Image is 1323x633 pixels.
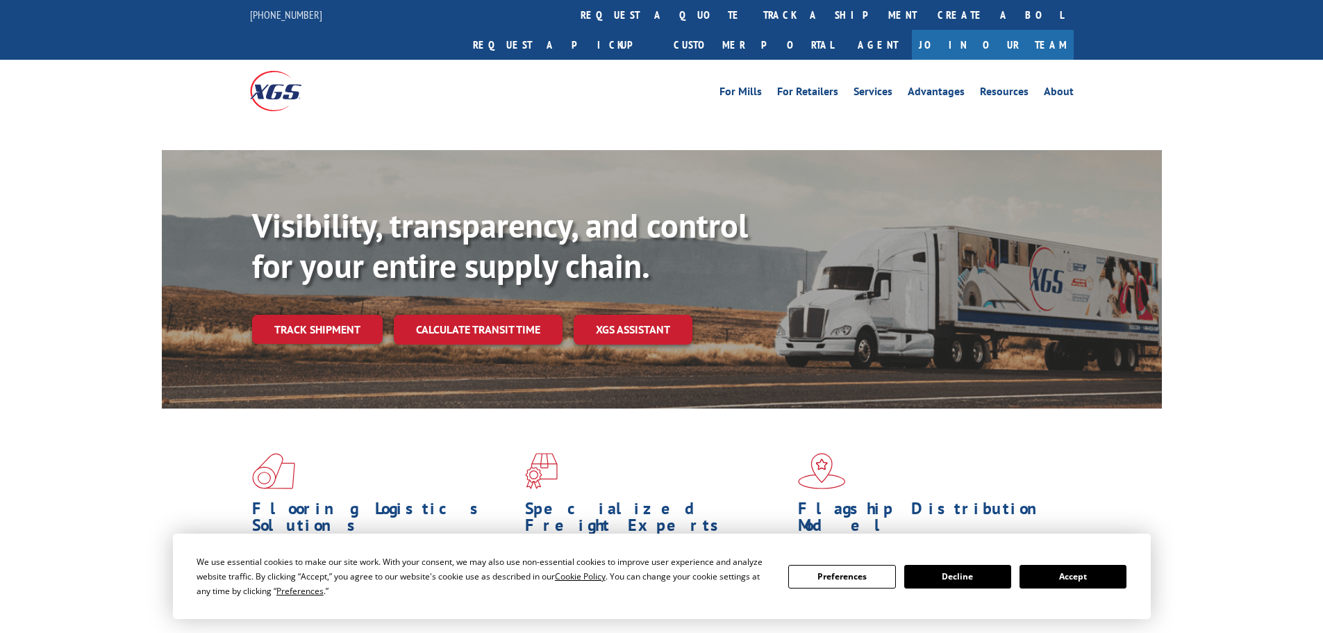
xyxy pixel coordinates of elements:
[173,534,1151,619] div: Cookie Consent Prompt
[252,204,748,287] b: Visibility, transparency, and control for your entire supply chain.
[197,554,772,598] div: We use essential cookies to make our site work. With your consent, we may also use non-essential ...
[252,500,515,541] h1: Flooring Logistics Solutions
[250,8,322,22] a: [PHONE_NUMBER]
[252,315,383,344] a: Track shipment
[1044,86,1074,101] a: About
[908,86,965,101] a: Advantages
[798,500,1060,541] h1: Flagship Distribution Model
[574,315,692,345] a: XGS ASSISTANT
[663,30,844,60] a: Customer Portal
[555,570,606,582] span: Cookie Policy
[854,86,892,101] a: Services
[525,453,558,489] img: xgs-icon-focused-on-flooring-red
[525,500,788,541] h1: Specialized Freight Experts
[1020,565,1126,589] button: Accept
[252,453,295,489] img: xgs-icon-total-supply-chain-intelligence-red
[912,30,1074,60] a: Join Our Team
[798,453,846,489] img: xgs-icon-flagship-distribution-model-red
[904,565,1011,589] button: Decline
[788,565,895,589] button: Preferences
[394,315,563,345] a: Calculate transit time
[844,30,912,60] a: Agent
[719,86,762,101] a: For Mills
[276,585,324,597] span: Preferences
[777,86,838,101] a: For Retailers
[463,30,663,60] a: Request a pickup
[980,86,1029,101] a: Resources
